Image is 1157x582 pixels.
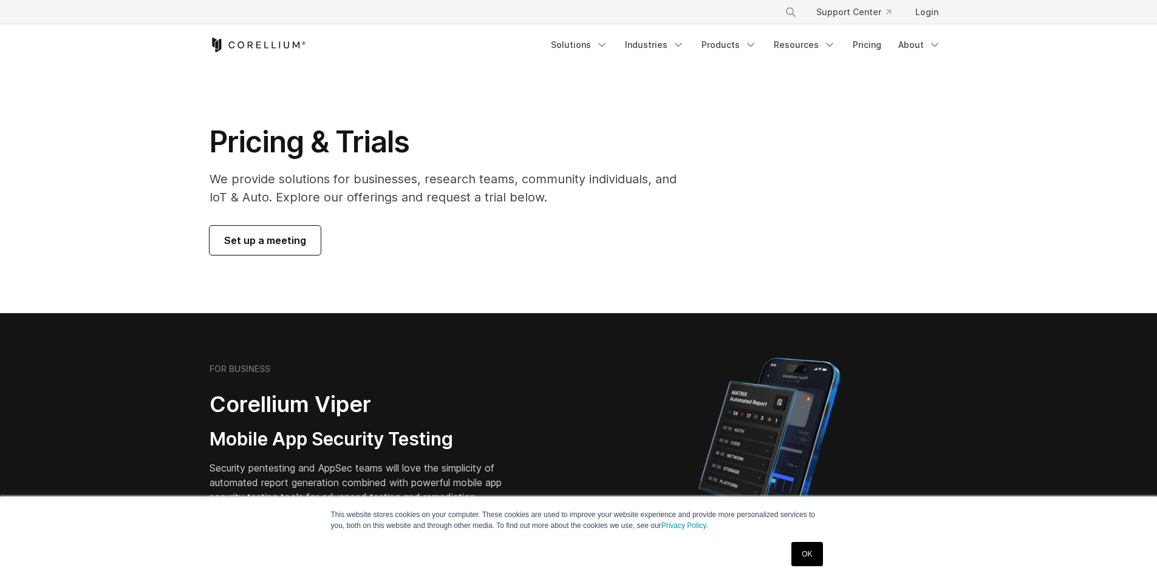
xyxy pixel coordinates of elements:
h3: Mobile App Security Testing [210,428,520,451]
a: Products [694,34,764,56]
a: About [891,34,948,56]
p: We provide solutions for businesses, research teams, community individuals, and IoT & Auto. Explo... [210,170,694,206]
h1: Pricing & Trials [210,124,694,160]
a: Set up a meeting [210,226,321,255]
a: Privacy Policy. [661,521,708,530]
a: OK [791,542,822,566]
button: Search [780,1,802,23]
img: Corellium MATRIX automated report on iPhone showing app vulnerability test results across securit... [678,352,861,564]
h2: Corellium Viper [210,391,520,418]
span: Set up a meeting [224,233,306,248]
a: Industries [618,34,692,56]
a: Resources [766,34,843,56]
div: Navigation Menu [770,1,948,23]
div: Navigation Menu [544,34,948,56]
p: This website stores cookies on your computer. These cookies are used to improve your website expe... [331,509,827,531]
h6: FOR BUSINESS [210,364,270,374]
a: Solutions [544,34,615,56]
a: Login [906,1,948,23]
a: Pricing [845,34,889,56]
a: Support Center [807,1,901,23]
p: Security pentesting and AppSec teams will love the simplicity of automated report generation comb... [210,461,520,504]
a: Corellium Home [210,38,306,52]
